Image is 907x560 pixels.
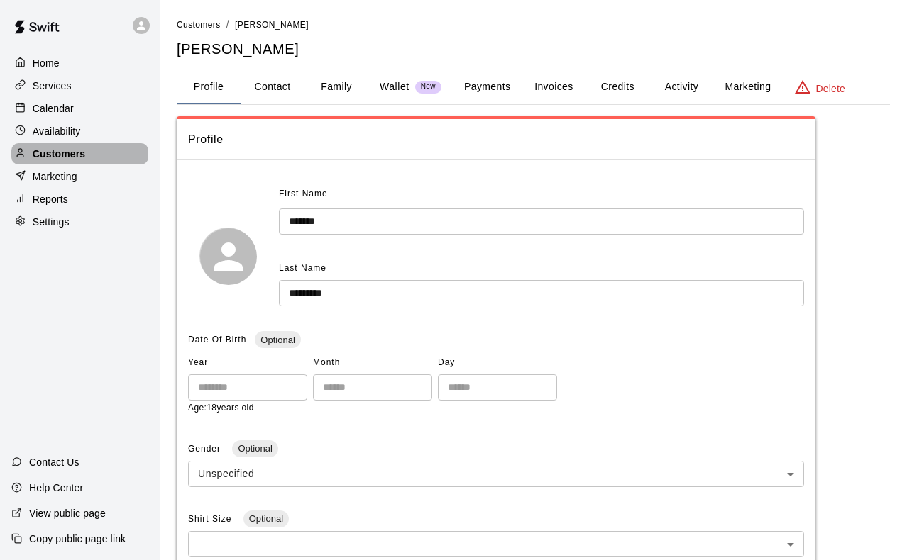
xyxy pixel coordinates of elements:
p: Reports [33,192,68,206]
button: Profile [177,70,241,104]
p: Home [33,56,60,70]
p: View public page [29,506,106,520]
button: Activity [649,70,713,104]
p: Wallet [380,79,409,94]
p: Copy public page link [29,532,126,546]
span: Optional [255,335,300,345]
span: Day [438,352,557,374]
a: Services [11,75,148,96]
div: Unspecified [188,461,804,487]
div: basic tabs example [177,70,890,104]
a: Customers [11,143,148,164]
p: Marketing [33,169,77,184]
a: Calendar [11,98,148,119]
p: Calendar [33,101,74,116]
p: Settings [33,215,70,229]
span: Optional [243,513,289,524]
a: Home [11,52,148,74]
span: First Name [279,183,328,206]
p: Availability [33,124,81,138]
span: Age: 18 years old [188,403,254,413]
span: Profile [188,130,804,149]
span: Last Name [279,263,326,273]
span: New [415,82,441,91]
button: Payments [453,70,522,104]
p: Help Center [29,481,83,495]
a: Availability [11,121,148,142]
span: Month [313,352,432,374]
p: Customers [33,147,85,161]
span: Date Of Birth [188,335,246,345]
span: Year [188,352,307,374]
button: Marketing [713,70,782,104]
p: Services [33,79,72,93]
p: Contact Us [29,455,79,469]
button: Family [304,70,368,104]
span: [PERSON_NAME] [235,20,309,30]
a: Customers [177,18,221,30]
span: Shirt Size [188,514,235,524]
p: Delete [816,82,845,96]
a: Marketing [11,166,148,187]
span: Gender [188,444,224,454]
button: Invoices [522,70,586,104]
a: Settings [11,211,148,233]
span: Optional [232,443,277,454]
nav: breadcrumb [177,17,890,33]
button: Contact [241,70,304,104]
a: Reports [11,189,148,210]
li: / [226,17,229,32]
span: Customers [177,20,221,30]
h5: [PERSON_NAME] [177,40,890,59]
button: Credits [586,70,649,104]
